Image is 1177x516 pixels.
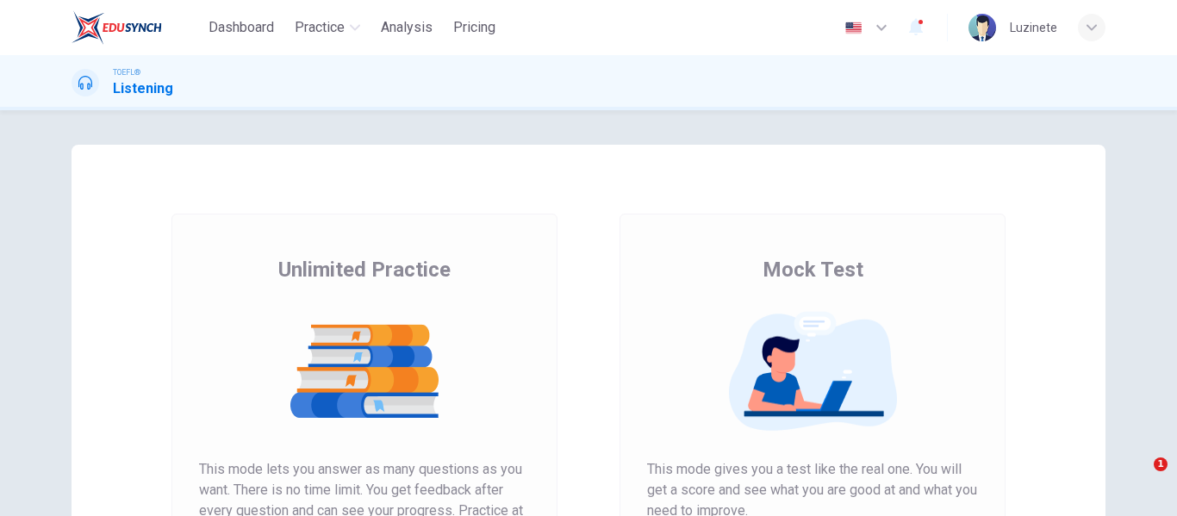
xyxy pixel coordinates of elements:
[843,22,864,34] img: en
[446,12,502,43] button: Pricing
[278,256,451,283] span: Unlimited Practice
[374,12,439,43] button: Analysis
[968,14,996,41] img: Profile picture
[763,256,863,283] span: Mock Test
[202,12,281,43] button: Dashboard
[113,78,173,99] h1: Listening
[113,66,140,78] span: TOEFL®
[72,10,162,45] img: EduSynch logo
[1010,17,1057,38] div: Luzinete
[453,17,495,38] span: Pricing
[1118,457,1160,499] iframe: Intercom live chat
[1154,457,1168,471] span: 1
[209,17,274,38] span: Dashboard
[381,17,433,38] span: Analysis
[295,17,345,38] span: Practice
[288,12,367,43] button: Practice
[72,10,202,45] a: EduSynch logo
